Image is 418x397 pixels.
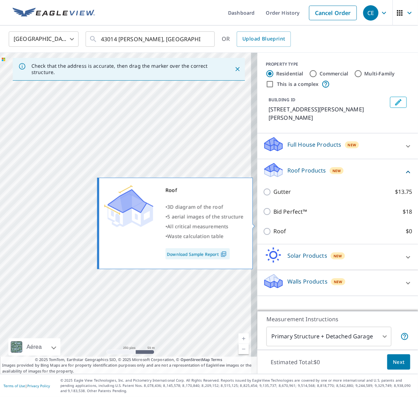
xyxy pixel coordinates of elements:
div: Aérea [8,338,60,356]
p: Bid Perfect™ [273,207,307,216]
div: Roof ProductsNew [263,162,412,182]
div: • [166,222,244,231]
a: OpenStreetMap [181,357,210,362]
div: • [166,202,244,212]
a: Terms of Use [3,383,25,388]
p: Solar Products [287,251,327,260]
div: OR [222,31,291,47]
button: Close [233,65,242,74]
div: Roof [166,185,244,195]
a: Download Sample Report [166,248,230,259]
img: Premium [104,185,153,227]
a: Nivel actual 17, ampliar [239,333,249,344]
span: All critical measurements [167,223,228,230]
div: • [166,212,244,222]
p: $18 [403,207,412,216]
span: New [332,168,341,174]
p: Walls Products [287,277,328,286]
div: Solar ProductsNew [263,247,412,267]
span: Upload Blueprint [242,35,285,43]
div: [GEOGRAPHIC_DATA] [9,29,79,49]
p: Gutter [273,188,291,196]
a: Cancel Order [309,6,357,20]
span: 3D diagram of the roof [167,204,223,210]
button: Edit building 1 [390,97,407,108]
button: Next [387,354,410,370]
div: Full House ProductsNew [263,136,412,156]
span: New [334,279,343,285]
input: Search by address or latitude-longitude [101,29,200,49]
a: Upload Blueprint [237,31,291,47]
p: BUILDING ID [269,97,295,103]
span: © 2025 TomTom, Earthstar Geographics SIO, © 2025 Microsoft Corporation, © [35,357,222,363]
div: Primary Structure + Detached Garage [266,327,391,346]
p: © 2025 Eagle View Technologies, Inc. and Pictometry International Corp. All Rights Reserved. Repo... [60,378,415,394]
div: Walls ProductsNew [263,273,412,293]
p: | [3,384,50,388]
p: Estimated Total: $0 [265,354,326,370]
div: Aérea [24,338,44,356]
span: New [348,142,357,148]
img: Pdf Icon [219,251,228,257]
div: CE [363,5,379,21]
a: Privacy Policy [27,383,50,388]
span: Your report will include the primary structure and a detached garage if one exists. [401,332,409,341]
div: PROPERTY TYPE [266,61,410,67]
p: Roof [273,227,286,236]
a: Terms [211,357,222,362]
p: Roof Products [287,166,326,175]
a: Nivel actual 17, alejar [239,344,249,354]
p: Measurement Instructions [266,315,409,323]
label: Multi-Family [365,70,395,77]
span: New [333,253,342,259]
span: Next [393,358,405,367]
label: Residential [276,70,303,77]
img: EV Logo [13,8,95,18]
div: • [166,231,244,241]
p: [STREET_ADDRESS][PERSON_NAME][PERSON_NAME] [269,105,387,122]
p: $0 [406,227,412,236]
p: Full House Products [287,140,342,149]
label: Commercial [320,70,349,77]
span: 5 aerial images of the structure [167,213,243,220]
label: This is a complex [277,81,319,88]
p: Check that the address is accurate, then drag the marker over the correct structure. [31,63,222,75]
span: Waste calculation table [167,233,223,240]
p: $13.75 [395,188,412,196]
